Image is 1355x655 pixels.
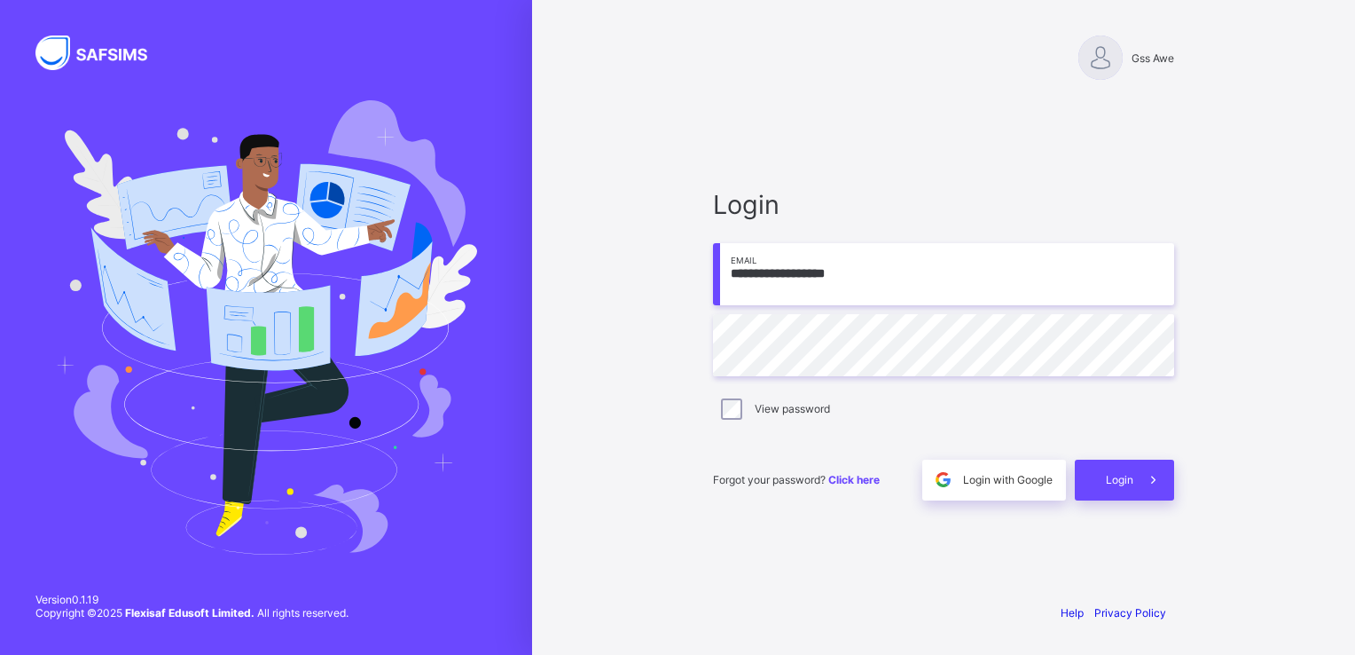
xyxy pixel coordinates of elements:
[1132,51,1174,65] span: Gss Awe
[755,402,830,415] label: View password
[713,473,880,486] span: Forgot your password?
[963,473,1053,486] span: Login with Google
[35,36,168,70] img: SAFSIMS Logo
[933,470,953,490] img: google.396cfc9801f0270233282035f929180a.svg
[55,100,477,555] img: Hero Image
[35,593,349,606] span: Version 0.1.19
[35,606,349,619] span: Copyright © 2025 All rights reserved.
[1106,473,1133,486] span: Login
[1061,606,1084,619] a: Help
[125,606,255,619] strong: Flexisaf Edusoft Limited.
[828,473,880,486] a: Click here
[713,189,1174,220] span: Login
[1094,606,1166,619] a: Privacy Policy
